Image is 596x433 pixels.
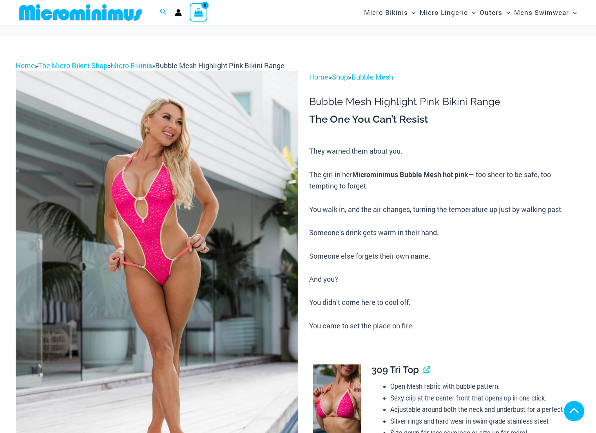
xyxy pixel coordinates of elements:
h1: Bubble Mesh Highlight Pink Bikini Range [309,96,580,108]
span: 309 Tri Top [371,364,419,375]
a: Account icon link [175,9,182,16]
li: Open Mesh fabric with bubble pattern. [390,380,574,392]
span: » » » [16,61,284,70]
a: The Micro Bikini Shop [38,61,107,70]
span: Menu Toggle [468,2,476,22]
li: Adjustable around both the neck and underbust for a perfect fit. [390,404,574,415]
a: Micro Bikinis [111,61,152,70]
p: > > [309,71,580,83]
li: Silver rings and hard wear in swim-grade stainless steel. [390,415,574,427]
span: Menu Toggle [408,2,416,22]
a: Home [16,61,35,70]
span: Micro Lingerie [420,2,468,22]
b: Microminimus Bubble Mesh hot pink [352,170,468,179]
p: They warned them about you. The girl in her — too sheer to be safe, too tempting to forget. You w... [309,145,580,332]
span: Bubble Mesh Highlight Pink Bikini Range [155,61,284,70]
span: Outers [480,2,502,22]
a: Search icon link [160,7,167,18]
a: View Shopping Cart, empty [190,3,208,21]
a: OutersMenu ToggleMenu Toggle [478,2,512,22]
img: MM SHOP LOGO FLAT [16,4,145,21]
li: Sexy clip at the center front that opens up in one click. [390,392,574,404]
a: Bubble Mesh [351,72,393,82]
nav: Site Navigation [361,1,580,24]
a: Shop [332,72,348,82]
a: Micro LingerieMenu ToggleMenu Toggle [418,2,478,22]
a: Micro BikinisMenu ToggleMenu Toggle [362,2,418,22]
span: Menu Toggle [569,2,577,22]
span: Menu Toggle [502,2,510,22]
h3: The One You Can’t Resist [309,113,580,126]
a: Mens SwimwearMenu ToggleMenu Toggle [512,2,579,22]
a: Home [309,72,328,82]
span: Mens Swimwear [514,2,569,22]
span: Micro Bikinis [364,2,408,22]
